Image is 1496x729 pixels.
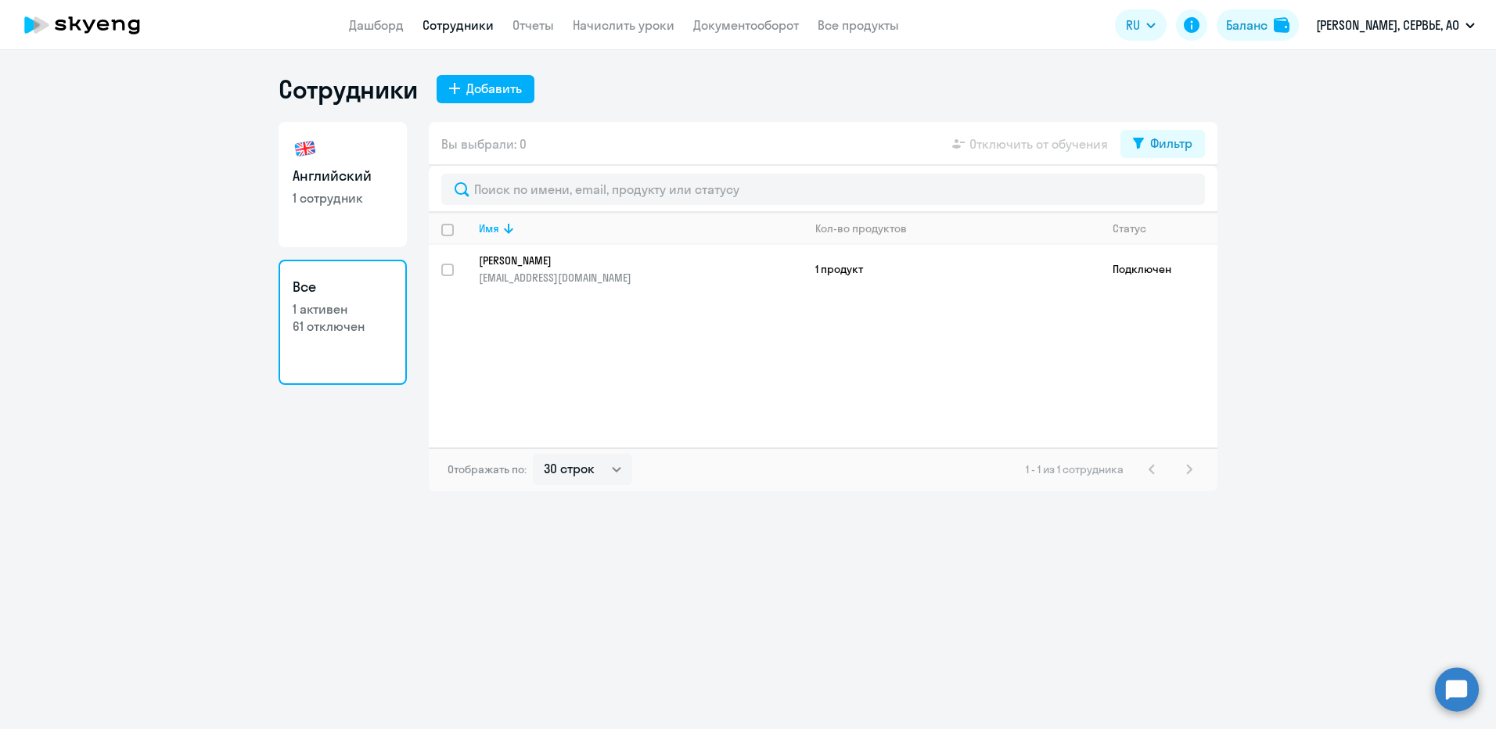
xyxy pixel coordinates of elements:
div: Баланс [1226,16,1268,34]
input: Поиск по имени, email, продукту или статусу [441,174,1205,205]
p: 1 сотрудник [293,189,393,206]
a: Английский1 сотрудник [279,122,407,247]
div: Добавить [466,79,522,98]
div: Кол-во продуктов [815,221,907,235]
span: Отображать по: [448,462,527,476]
a: [PERSON_NAME][EMAIL_ADDRESS][DOMAIN_NAME] [479,253,802,285]
p: [PERSON_NAME], СЕРВЬЕ, АО [1316,16,1459,34]
div: Имя [479,221,499,235]
a: Начислить уроки [573,17,674,33]
p: 61 отключен [293,318,393,335]
button: Балансbalance [1217,9,1299,41]
h3: Все [293,277,393,297]
td: 1 продукт [803,245,1100,293]
button: Добавить [437,75,534,103]
a: Все1 активен61 отключен [279,260,407,385]
span: RU [1126,16,1140,34]
a: Дашборд [349,17,404,33]
div: Статус [1113,221,1146,235]
p: [PERSON_NAME] [479,253,781,268]
span: Вы выбрали: 0 [441,135,527,153]
div: Кол-во продуктов [815,221,1099,235]
img: english [293,136,318,161]
a: Отчеты [512,17,554,33]
p: [EMAIL_ADDRESS][DOMAIN_NAME] [479,271,802,285]
div: Статус [1113,221,1217,235]
h3: Английский [293,166,393,186]
td: Подключен [1100,245,1217,293]
span: 1 - 1 из 1 сотрудника [1026,462,1124,476]
a: Все продукты [818,17,899,33]
div: Фильтр [1150,134,1192,153]
img: balance [1274,17,1289,33]
a: Документооборот [693,17,799,33]
button: RU [1115,9,1167,41]
button: [PERSON_NAME], СЕРВЬЕ, АО [1308,6,1483,44]
p: 1 активен [293,300,393,318]
h1: Сотрудники [279,74,418,105]
button: Фильтр [1120,130,1205,158]
div: Имя [479,221,802,235]
a: Сотрудники [423,17,494,33]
